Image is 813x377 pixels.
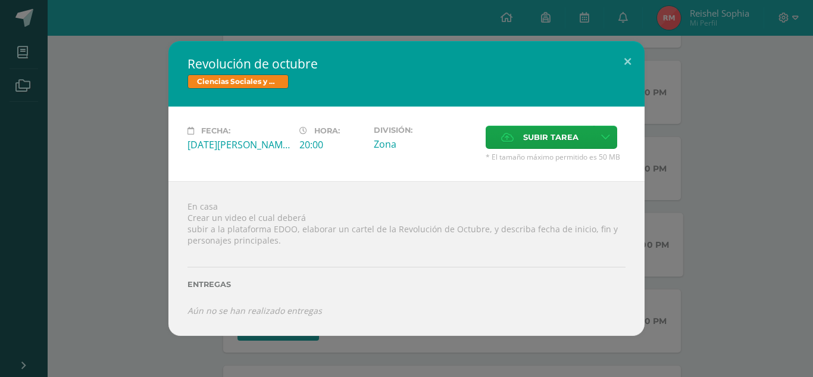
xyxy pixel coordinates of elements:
span: Ciencias Sociales y Formación Ciudadana [187,74,289,89]
span: Subir tarea [523,126,579,148]
h2: Revolución de octubre [187,55,626,72]
button: Close (Esc) [611,41,645,82]
span: Fecha: [201,126,230,135]
i: Aún no se han realizado entregas [187,305,322,316]
span: Hora: [314,126,340,135]
div: Zona [374,138,476,151]
div: 20:00 [299,138,364,151]
div: [DATE][PERSON_NAME] [187,138,290,151]
label: Entregas [187,280,626,289]
label: División: [374,126,476,135]
div: En casa Crear un video el cual deberá subir a la plataforma EDOO, elaborar un cartel de la Revolu... [168,181,645,335]
span: * El tamaño máximo permitido es 50 MB [486,152,626,162]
